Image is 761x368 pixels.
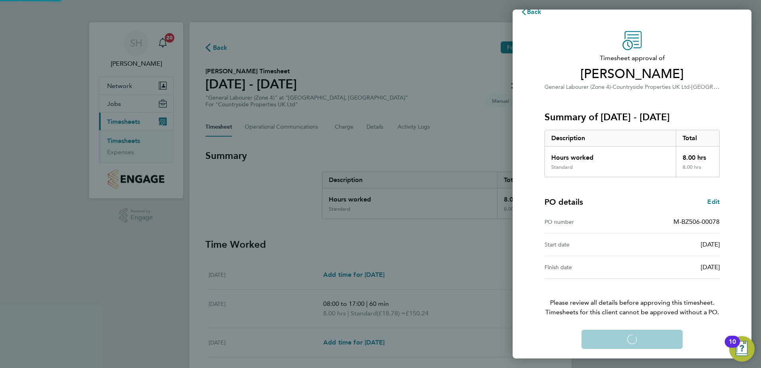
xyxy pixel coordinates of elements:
[544,262,632,272] div: Finish date
[632,240,720,249] div: [DATE]
[544,111,720,123] h3: Summary of [DATE] - [DATE]
[544,53,720,63] span: Timesheet approval of
[545,147,676,164] div: Hours worked
[544,66,720,82] span: [PERSON_NAME]
[676,130,720,146] div: Total
[673,218,720,225] span: M-BZ506-00078
[551,164,573,170] div: Standard
[544,130,720,177] div: Summary of 15 - 21 Sep 2025
[729,342,736,352] div: 10
[611,84,613,90] span: ·
[676,164,720,177] div: 8.00 hrs
[527,8,542,16] span: Back
[544,84,611,90] span: General Labourer (Zone 4)
[544,217,632,227] div: PO number
[690,84,691,90] span: ·
[729,336,755,362] button: Open Resource Center, 10 new notifications
[513,4,550,20] button: Back
[544,240,632,249] div: Start date
[613,84,690,90] span: Countryside Properties UK Ltd
[535,307,729,317] span: Timesheets for this client cannot be approved without a PO.
[676,147,720,164] div: 8.00 hrs
[632,262,720,272] div: [DATE]
[545,130,676,146] div: Description
[707,197,720,207] a: Edit
[544,196,583,207] h4: PO details
[707,198,720,206] span: Edit
[691,83,748,90] span: [GEOGRAPHIC_DATA]
[535,279,729,317] p: Please review all details before approving this timesheet.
